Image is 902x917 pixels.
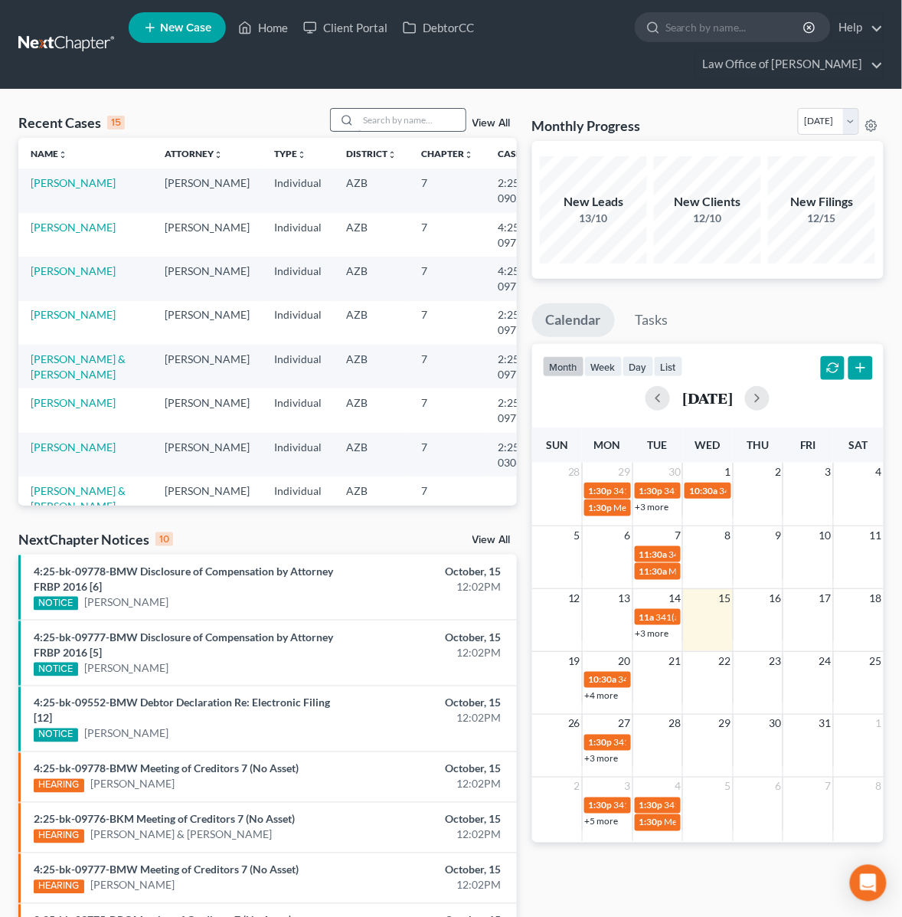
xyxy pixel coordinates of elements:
[689,485,717,496] span: 10:30a
[617,715,632,733] span: 27
[540,211,647,226] div: 13/10
[665,485,858,496] span: 341(a) meeting for Antawonia [PERSON_NAME]
[636,627,669,639] a: +3 more
[356,863,502,878] div: October, 15
[34,762,299,775] a: 4:25-bk-09778-BMW Meeting of Creditors 7 (No Asset)
[639,817,663,828] span: 1:30p
[356,696,502,711] div: October, 15
[773,463,783,481] span: 2
[409,213,485,257] td: 7
[356,812,502,827] div: October, 15
[747,438,770,451] span: Thu
[34,863,299,876] a: 4:25-bk-09777-BMW Meeting of Creditors 7 (No Asset)
[395,14,482,41] a: DebtorCC
[356,711,502,726] div: 12:02PM
[594,438,621,451] span: Mon
[567,715,582,733] span: 26
[34,779,84,793] div: HEARING
[824,463,833,481] span: 3
[18,113,125,132] div: Recent Cases
[617,589,632,608] span: 13
[214,150,223,159] i: unfold_more
[262,433,334,477] td: Individual
[485,213,559,257] td: 4:25-bk-09777
[356,579,502,594] div: 12:02PM
[695,438,721,451] span: Wed
[334,301,409,345] td: AZB
[334,257,409,300] td: AZB
[18,530,173,549] div: NextChapter Notices
[832,14,883,41] a: Help
[724,778,733,796] span: 5
[90,777,175,792] a: [PERSON_NAME]
[622,303,682,337] a: Tasks
[472,118,511,129] a: View All
[84,726,169,742] a: [PERSON_NAME]
[656,611,804,623] span: 341(a) meeting for [PERSON_NAME]
[719,485,867,496] span: 341(a) meeting for [PERSON_NAME]
[585,816,619,827] a: +5 more
[654,211,761,226] div: 12/10
[152,169,262,212] td: [PERSON_NAME]
[409,433,485,477] td: 7
[669,549,817,560] span: 341(a) meeting for [PERSON_NAME]
[90,878,175,893] a: [PERSON_NAME]
[84,660,169,676] a: [PERSON_NAME]
[31,264,116,277] a: [PERSON_NAME]
[874,463,884,481] span: 4
[874,778,884,796] span: 8
[485,257,559,300] td: 4:25-bk-09778
[230,14,296,41] a: Home
[669,565,839,577] span: Meeting of Creditors for [PERSON_NAME]
[589,800,613,811] span: 1:30p
[34,696,330,725] a: 4:25-bk-09552-BMW Debtor Declaration Re: Electronic Filing [12]
[589,674,617,686] span: 10:30a
[485,433,559,477] td: 2:25-bk-03060
[717,589,733,608] span: 15
[356,645,502,660] div: 12:02PM
[356,777,502,792] div: 12:02PM
[868,589,884,608] span: 18
[152,301,262,345] td: [PERSON_NAME]
[34,565,333,593] a: 4:25-bk-09778-BMW Disclosure of Compensation by Attorney FRBP 2016 [6]
[334,388,409,432] td: AZB
[296,14,395,41] a: Client Portal
[648,438,668,451] span: Tue
[421,148,473,159] a: Chapterunfold_more
[262,169,334,212] td: Individual
[34,663,78,676] div: NOTICE
[334,477,409,520] td: AZB
[34,597,78,611] div: NOTICE
[585,753,619,765] a: +3 more
[34,813,295,826] a: 2:25-bk-09776-BKM Meeting of Creditors 7 (No Asset)
[346,148,397,159] a: Districtunfold_more
[31,440,116,454] a: [PERSON_NAME]
[464,150,473,159] i: unfold_more
[31,148,67,159] a: Nameunfold_more
[543,356,584,377] button: month
[589,737,613,748] span: 1:30p
[636,501,669,513] a: +3 more
[387,150,397,159] i: unfold_more
[614,485,835,496] span: 341(a) meeting for [PERSON_NAME] [PERSON_NAME]
[724,463,733,481] span: 1
[614,737,762,748] span: 341(a) meeting for [PERSON_NAME]
[152,477,262,520] td: [PERSON_NAME]
[262,257,334,300] td: Individual
[567,652,582,670] span: 19
[409,257,485,300] td: 7
[262,345,334,388] td: Individual
[155,532,173,546] div: 10
[767,652,783,670] span: 23
[573,778,582,796] span: 2
[152,433,262,477] td: [PERSON_NAME]
[623,526,632,545] span: 6
[532,116,641,135] h3: Monthly Progress
[262,388,334,432] td: Individual
[34,830,84,843] div: HEARING
[695,51,883,78] a: Law Office of [PERSON_NAME]
[409,388,485,432] td: 7
[717,715,733,733] span: 29
[84,594,169,610] a: [PERSON_NAME]
[58,150,67,159] i: unfold_more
